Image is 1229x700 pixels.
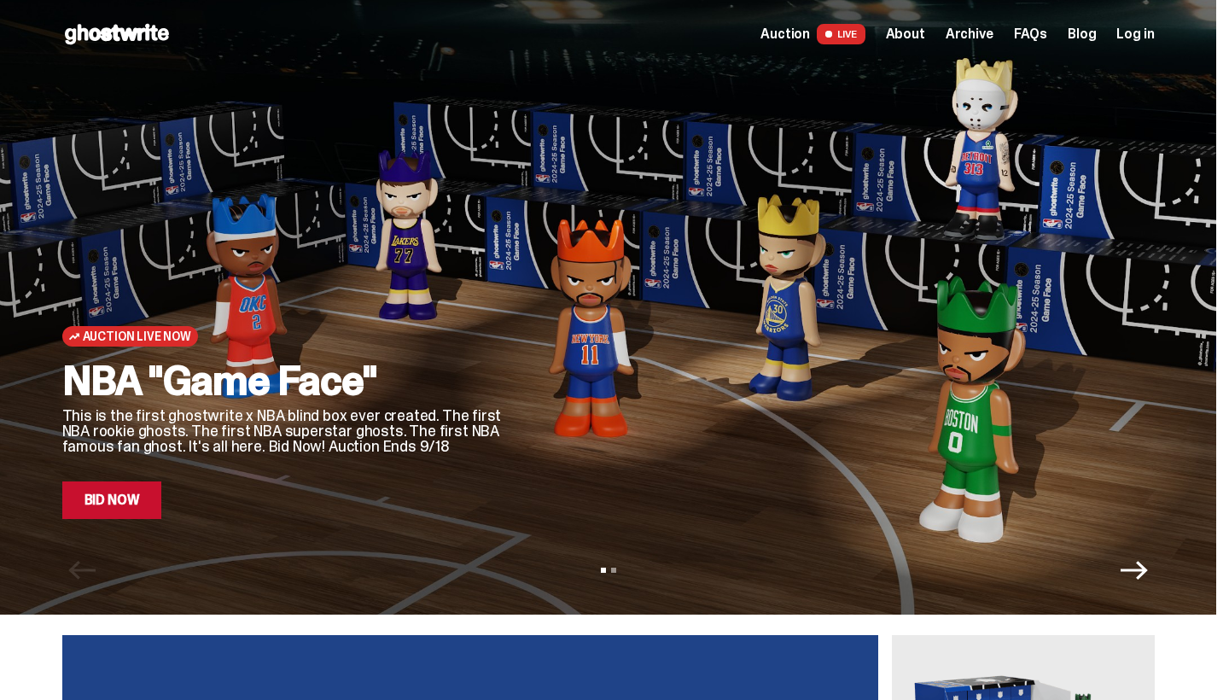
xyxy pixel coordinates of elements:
[760,24,865,44] a: Auction LIVE
[83,330,191,343] span: Auction Live Now
[601,568,606,573] button: View slide 1
[62,408,506,454] p: This is the first ghostwrite x NBA blind box ever created. The first NBA rookie ghosts. The first...
[886,27,925,41] a: About
[1116,27,1154,41] a: Log in
[1121,557,1148,584] button: Next
[1068,27,1096,41] a: Blog
[817,24,865,44] span: LIVE
[760,27,810,41] span: Auction
[611,568,616,573] button: View slide 2
[1014,27,1047,41] a: FAQs
[62,360,506,401] h2: NBA "Game Face"
[62,481,162,519] a: Bid Now
[946,27,993,41] a: Archive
